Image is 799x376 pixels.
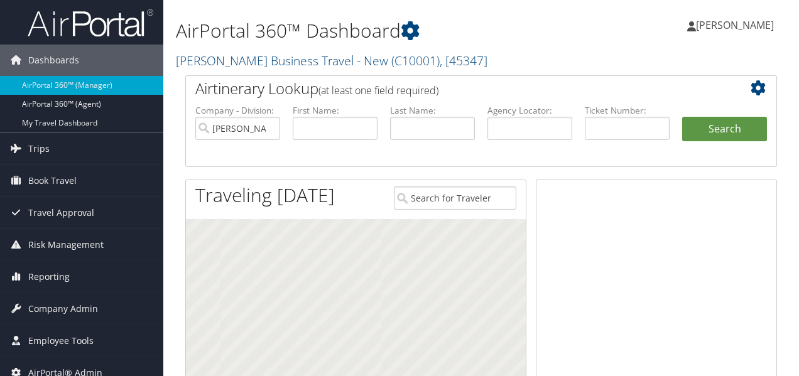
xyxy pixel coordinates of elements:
span: (at least one field required) [318,83,438,97]
span: Reporting [28,261,70,293]
span: Trips [28,133,50,164]
span: Risk Management [28,229,104,261]
label: Ticket Number: [585,104,670,117]
label: Company - Division: [195,104,280,117]
label: Last Name: [390,104,475,117]
span: Company Admin [28,293,98,325]
h1: Traveling [DATE] [195,182,335,208]
label: First Name: [293,104,378,117]
span: Book Travel [28,165,77,196]
a: [PERSON_NAME] Business Travel - New [176,52,487,69]
a: [PERSON_NAME] [687,6,786,44]
h2: Airtinerary Lookup [195,78,718,99]
span: , [ 45347 ] [440,52,487,69]
input: Search for Traveler [394,186,517,210]
span: Employee Tools [28,325,94,357]
span: Travel Approval [28,197,94,228]
button: Search [682,117,767,142]
span: [PERSON_NAME] [696,18,774,32]
img: airportal-logo.png [28,8,153,38]
h1: AirPortal 360™ Dashboard [176,18,583,44]
label: Agency Locator: [487,104,572,117]
span: Dashboards [28,45,79,76]
span: ( C10001 ) [391,52,440,69]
